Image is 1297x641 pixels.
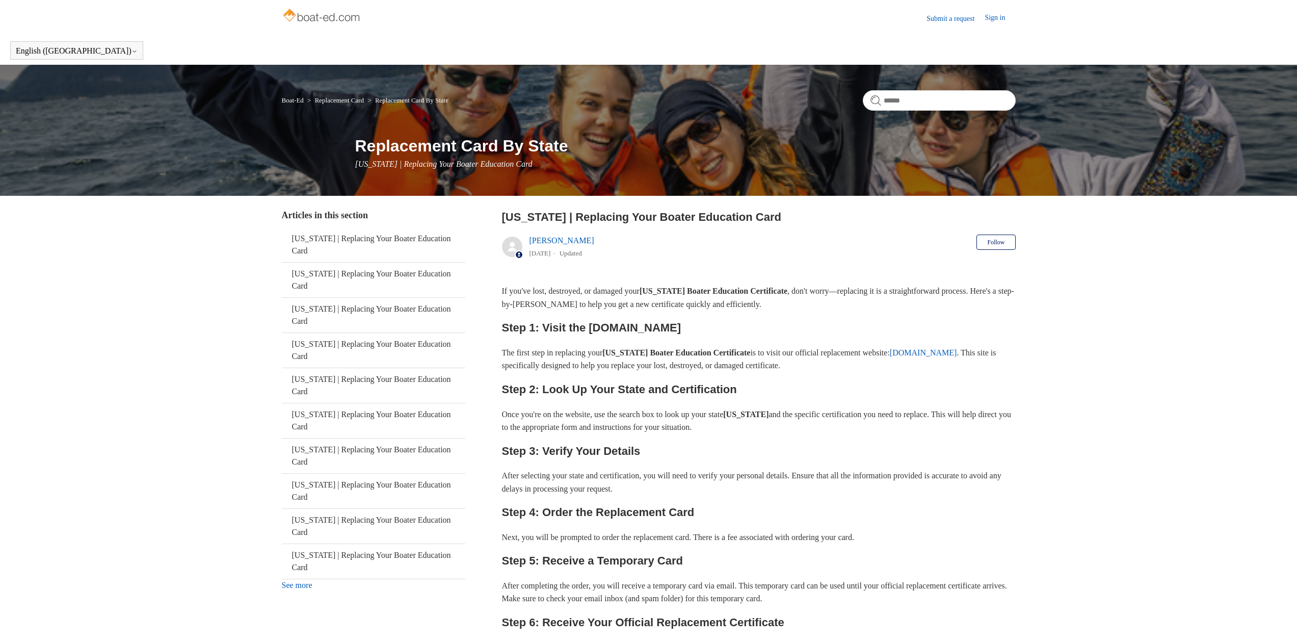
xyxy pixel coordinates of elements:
[602,348,750,357] strong: [US_STATE] Boater Education Certificate
[502,503,1016,521] h2: Step 4: Order the Replacement Card
[502,531,1016,544] p: Next, you will be prompted to order the replacement card. There is a fee associated with ordering...
[282,263,465,297] a: [US_STATE] | Replacing Your Boater Education Card
[282,96,306,104] li: Boat-Ed
[282,210,368,220] span: Articles in this section
[282,6,363,27] img: Boat-Ed Help Center home page
[502,408,1016,434] p: Once you're on the website, use the search box to look up your state and the specific certificati...
[282,581,312,589] a: See more
[502,209,1016,225] h2: New Hampshire | Replacing Your Boater Education Card
[282,333,465,368] a: [US_STATE] | Replacing Your Boater Education Card
[282,439,465,473] a: [US_STATE] | Replacing Your Boater Education Card
[282,509,465,544] a: [US_STATE] | Replacing Your Boater Education Card
[282,227,465,262] a: [US_STATE] | Replacing Your Boater Education Card
[502,319,1016,337] h2: Step 1: Visit the [DOMAIN_NAME]
[502,552,1016,570] h2: Step 5: Receive a Temporary Card
[723,410,769,419] strong: [US_STATE]
[502,442,1016,460] h2: Step 3: Verify Your Details
[640,287,787,295] strong: [US_STATE] Boater Education Certificate
[502,613,1016,631] h2: Step 6: Receive Your Official Replacement Certificate
[355,160,533,168] span: [US_STATE] | Replacing Your Boater Education Card
[560,249,582,257] li: Updated
[16,46,138,56] button: English ([GEOGRAPHIC_DATA])
[282,96,304,104] a: Boat-Ed
[1263,607,1289,633] div: Live chat
[976,235,1015,250] button: Follow Article
[502,346,1016,372] p: The first step in replacing your is to visit our official replacement website: . This site is spe...
[985,12,1015,24] a: Sign in
[530,236,594,245] a: [PERSON_NAME]
[282,403,465,438] a: [US_STATE] | Replacing Your Boater Education Card
[863,90,1016,111] input: Search
[365,96,448,104] li: Replacement Card By State
[375,96,448,104] a: Replacement Card By State
[282,298,465,332] a: [US_STATE] | Replacing Your Boater Education Card
[355,134,1016,158] h1: Replacement Card By State
[502,380,1016,398] h2: Step 2: Look Up Your State and Certification
[890,348,957,357] a: [DOMAIN_NAME]
[282,368,465,403] a: [US_STATE] | Replacing Your Boater Education Card
[927,13,985,24] a: Submit a request
[315,96,364,104] a: Replacement Card
[502,285,1016,311] p: If you've lost, destroyed, or damaged your , don't worry—replacing it is a straightforward proces...
[530,249,551,257] time: 05/22/2024, 11:03
[502,579,1016,605] p: After completing the order, you will receive a temporary card via email. This temporary card can ...
[305,96,365,104] li: Replacement Card
[282,544,465,579] a: [US_STATE] | Replacing Your Boater Education Card
[282,474,465,508] a: [US_STATE] | Replacing Your Boater Education Card
[502,469,1016,495] p: After selecting your state and certification, you will need to verify your personal details. Ensu...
